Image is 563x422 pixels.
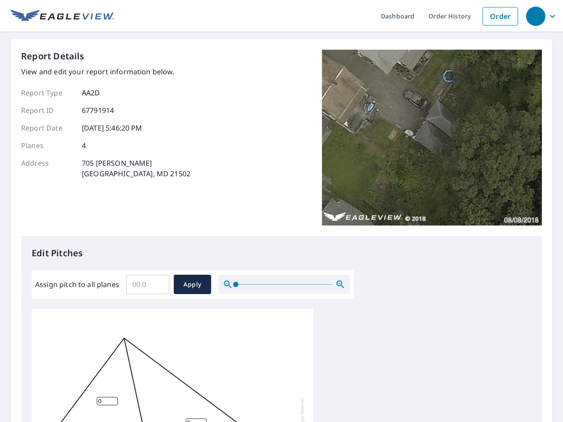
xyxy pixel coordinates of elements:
a: Order [483,7,518,25]
p: Address [21,158,74,179]
p: 67791914 [82,105,114,116]
p: 705 [PERSON_NAME] [GEOGRAPHIC_DATA], MD 21502 [82,158,190,179]
button: Apply [174,275,211,294]
img: EV Logo [11,10,114,23]
p: View and edit your report information below. [21,66,190,77]
span: Apply [181,279,204,290]
label: Assign pitch to all planes [35,279,119,290]
p: [DATE] 5:46:20 PM [82,123,143,133]
p: Edit Pitches [32,247,531,260]
p: 4 [82,140,86,151]
p: Report Type [21,87,74,98]
p: Report Date [21,123,74,133]
p: Planes [21,140,74,151]
p: Report Details [21,50,84,63]
input: 00.0 [126,272,169,297]
img: Top image [322,50,542,226]
p: Report ID [21,105,74,116]
p: AA2D [82,87,100,98]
